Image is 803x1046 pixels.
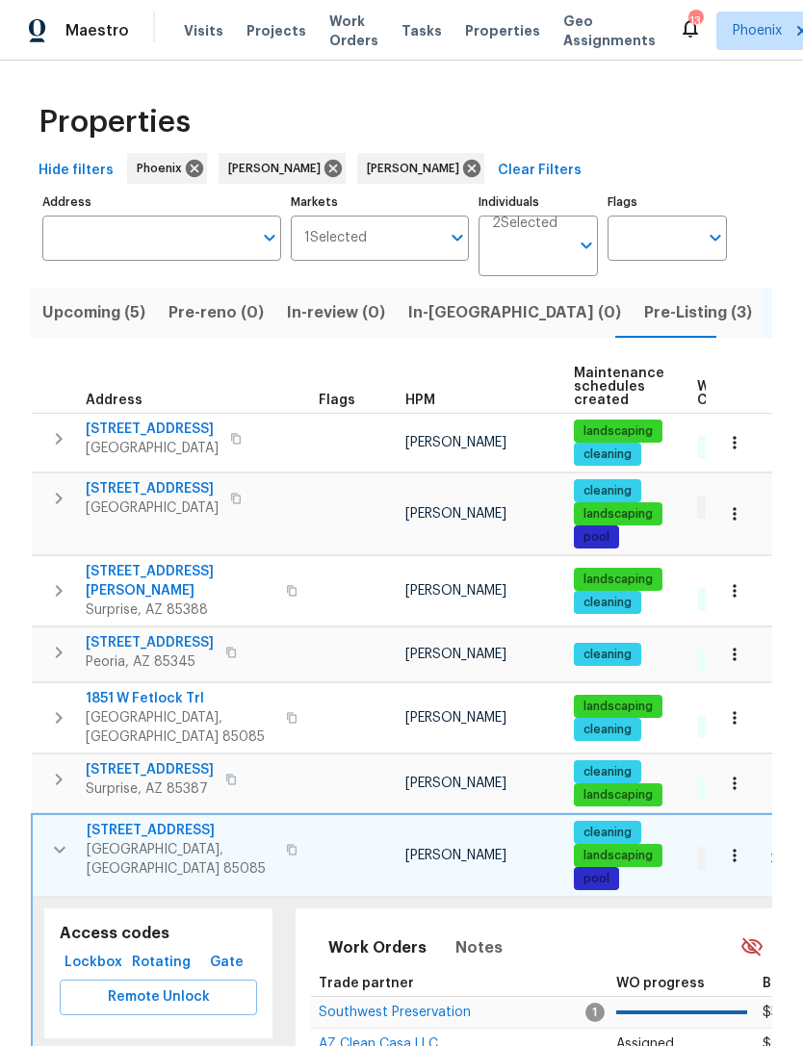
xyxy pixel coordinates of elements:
span: 1 [585,1003,605,1022]
span: [STREET_ADDRESS][PERSON_NAME] [86,562,274,600]
span: landscaping [576,423,661,440]
button: Clear Filters [490,153,589,189]
button: Lockbox [60,945,127,981]
span: Clear Filters [498,159,582,183]
span: landscaping [576,848,661,864]
div: [PERSON_NAME] [219,153,346,184]
button: Gate [195,945,257,981]
span: cleaning [576,483,639,499]
span: [PERSON_NAME] [405,436,506,449]
span: Surprise, AZ 85388 [86,600,274,620]
span: [STREET_ADDRESS] [86,420,219,439]
h5: Access codes [60,924,257,944]
span: cleaning [576,722,639,738]
span: [PERSON_NAME] [367,159,467,178]
span: Phoenix [733,21,782,40]
span: [PERSON_NAME] [228,159,328,178]
button: Rotating [127,945,195,981]
span: Hide filters [39,159,114,183]
span: Visits [184,21,223,40]
div: 13 [688,12,702,31]
span: Maestro [65,21,129,40]
span: landscaping [576,506,661,523]
span: Pre-reno (0) [168,299,264,326]
span: 4 Done [699,718,756,734]
span: [PERSON_NAME] [405,648,506,661]
span: [PERSON_NAME] [405,711,506,725]
span: Work Orders [329,12,378,50]
label: Address [42,196,281,208]
span: [GEOGRAPHIC_DATA] [86,498,219,518]
span: In-review (0) [287,299,385,326]
span: [STREET_ADDRESS] [87,821,274,840]
span: [GEOGRAPHIC_DATA] [86,439,219,458]
button: Open [256,224,283,251]
span: Pre-Listing (3) [644,299,752,326]
button: Hide filters [31,153,121,189]
div: Phoenix [127,153,207,184]
span: Geo Assignments [563,12,656,50]
span: HPM [405,394,435,407]
span: cleaning [576,595,639,611]
span: Properties [39,113,191,132]
span: WO progress [616,977,705,990]
span: 1 Selected [304,230,367,246]
span: [STREET_ADDRESS] [86,479,219,498]
span: Phoenix [137,159,190,178]
span: cleaning [576,764,639,780]
button: Open [573,232,600,259]
span: Surprise, AZ 85387 [86,779,214,799]
span: cleaning [576,446,639,463]
span: 1851 W Fetlock Trl [86,689,274,708]
span: landscaping [576,787,661,804]
button: Remote Unlock [60,980,257,1015]
span: Peoria, AZ 85345 [86,652,214,672]
span: 1 WIP [699,498,742,515]
span: Lockbox [67,951,119,975]
span: 4 Done [699,780,756,797]
span: Southwest Preservation [319,1006,471,1019]
a: Southwest Preservation [319,1007,471,1018]
button: Open [702,224,729,251]
span: cleaning [576,825,639,841]
span: 10 Done [699,652,761,669]
span: [PERSON_NAME] [405,777,506,790]
span: Tasks [401,24,442,38]
span: [GEOGRAPHIC_DATA], [GEOGRAPHIC_DATA] 85085 [86,708,274,747]
label: Markets [291,196,470,208]
span: [STREET_ADDRESS] [86,633,214,652]
span: 1 WIP [699,851,742,867]
span: Work Orders [328,934,427,961]
span: Trade partner [319,977,414,990]
span: Address [86,394,142,407]
span: [PERSON_NAME] [405,849,506,862]
button: Open [444,224,471,251]
div: [PERSON_NAME] [357,153,484,184]
span: Flags [319,394,355,407]
span: In-[GEOGRAPHIC_DATA] (0) [408,299,621,326]
span: [PERSON_NAME] [405,507,506,521]
span: Notes [455,934,503,961]
span: Rotating [135,951,188,975]
span: [GEOGRAPHIC_DATA], [GEOGRAPHIC_DATA] 85085 [87,840,274,879]
span: landscaping [576,699,661,715]
span: Gate [203,951,249,975]
span: landscaping [576,572,661,588]
span: Remote Unlock [75,985,242,1009]
span: 4 Done [699,591,756,607]
span: Maintenance schedules created [574,367,664,407]
span: 11 Done [699,439,757,455]
span: [PERSON_NAME] [405,584,506,598]
label: Individuals [479,196,598,208]
span: pool [576,871,617,887]
span: Upcoming (5) [42,299,145,326]
span: pool [576,529,617,546]
span: [STREET_ADDRESS] [86,760,214,779]
span: Properties [465,21,540,40]
label: Flags [608,196,727,208]
span: cleaning [576,647,639,663]
span: Projects [246,21,306,40]
span: 2 Selected [492,216,557,232]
